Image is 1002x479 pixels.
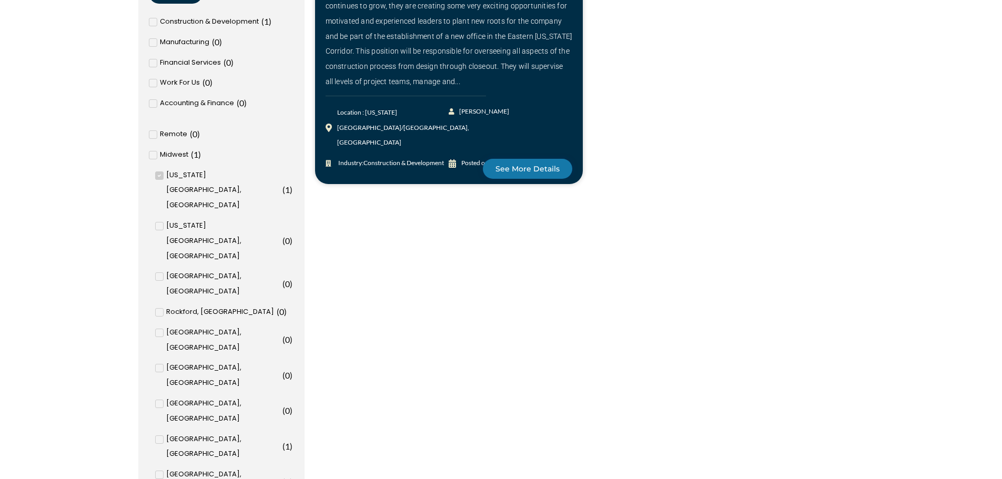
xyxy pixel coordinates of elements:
span: 0 [205,77,210,87]
span: 0 [226,57,231,67]
span: ( [277,307,279,317]
span: 0 [193,129,197,139]
span: Rockford, [GEOGRAPHIC_DATA] [166,304,274,320]
span: [GEOGRAPHIC_DATA], [GEOGRAPHIC_DATA] [166,269,280,299]
span: 1 [285,441,290,451]
span: ) [290,279,292,289]
span: ) [290,236,292,246]
span: ) [284,307,287,317]
span: [GEOGRAPHIC_DATA], [GEOGRAPHIC_DATA] [166,325,280,355]
span: 0 [285,334,290,344]
span: ) [210,77,212,87]
span: ) [290,334,292,344]
span: [GEOGRAPHIC_DATA], [GEOGRAPHIC_DATA] [166,360,280,391]
span: ) [231,57,234,67]
span: ( [282,370,285,380]
span: ) [290,441,292,451]
span: 0 [285,405,290,415]
span: [US_STATE][GEOGRAPHIC_DATA], [GEOGRAPHIC_DATA] [166,218,280,263]
span: Construction & Development [160,14,259,29]
span: ( [261,16,264,26]
span: [PERSON_NAME] [457,104,509,119]
div: Location : [US_STATE][GEOGRAPHIC_DATA]/[GEOGRAPHIC_DATA], [GEOGRAPHIC_DATA] [337,105,461,150]
span: Work For Us [160,75,200,90]
span: 0 [239,98,244,108]
span: Financial Services [160,55,221,70]
a: See More Details [483,159,572,179]
span: ) [197,129,200,139]
span: 0 [285,370,290,380]
span: ( [282,405,285,415]
span: Accounting & Finance [160,96,234,111]
span: ( [282,441,285,451]
span: 1 [285,185,290,195]
span: ( [282,334,285,344]
span: Remote [160,127,187,142]
span: 0 [279,307,284,317]
span: ) [219,37,222,47]
span: Manufacturing [160,35,209,50]
span: 0 [215,37,219,47]
span: ( [191,149,194,159]
span: ( [282,185,285,195]
span: Midwest [160,147,188,162]
span: ) [290,405,292,415]
span: 0 [285,279,290,289]
span: 1 [264,16,269,26]
span: ) [290,370,292,380]
span: See More Details [495,165,560,172]
span: ( [237,98,239,108]
span: ( [203,77,205,87]
span: [GEOGRAPHIC_DATA], [GEOGRAPHIC_DATA] [166,432,280,462]
span: ) [269,16,271,26]
span: [US_STATE][GEOGRAPHIC_DATA], [GEOGRAPHIC_DATA] [166,168,280,213]
span: ( [282,279,285,289]
span: 1 [194,149,198,159]
span: ( [224,57,226,67]
span: ( [190,129,193,139]
span: 0 [285,236,290,246]
span: ) [198,149,201,159]
span: ( [212,37,215,47]
span: [GEOGRAPHIC_DATA], [GEOGRAPHIC_DATA] [166,396,280,426]
span: ) [290,185,292,195]
a: [PERSON_NAME] [449,104,510,119]
span: ) [244,98,247,108]
span: ( [282,236,285,246]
